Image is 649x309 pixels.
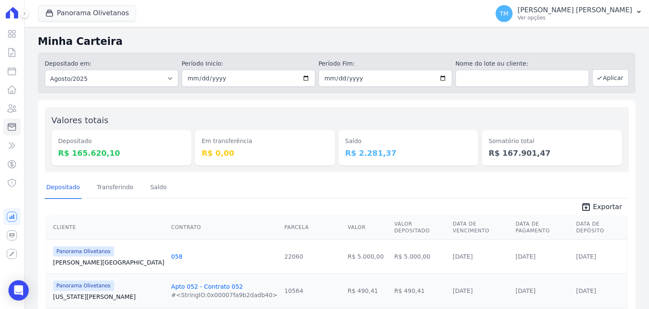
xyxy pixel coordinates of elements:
[319,59,452,68] label: Período Fim:
[453,287,473,294] a: [DATE]
[344,215,391,240] th: Valor
[345,137,472,146] dt: Saldo
[488,147,615,159] dd: R$ 167.901,47
[38,34,635,49] h2: Minha Carteira
[489,2,649,25] button: TM [PERSON_NAME] [PERSON_NAME] Ver opções
[52,115,109,125] label: Valores totais
[8,280,29,301] div: Open Intercom Messenger
[284,253,303,260] a: 22060
[202,137,328,146] dt: Em transferência
[45,60,92,67] label: Depositado em:
[574,202,629,214] a: unarchive Exportar
[593,202,622,212] span: Exportar
[53,246,114,257] span: Panorama Olivetanos
[576,253,596,260] a: [DATE]
[53,258,164,267] a: [PERSON_NAME][GEOGRAPHIC_DATA]
[168,215,281,240] th: Contrato
[518,14,632,21] p: Ver opções
[345,147,472,159] dd: R$ 2.281,37
[281,215,344,240] th: Parcela
[38,5,136,21] button: Panorama Olivetanos
[53,292,164,301] a: [US_STATE][PERSON_NAME]
[573,215,627,240] th: Data de Depósito
[171,283,243,290] a: Apto 052 - Contrato 052
[45,177,82,199] a: Depositado
[53,281,114,291] span: Panorama Olivetanos
[202,147,328,159] dd: R$ 0,00
[391,273,450,308] td: R$ 490,41
[58,147,185,159] dd: R$ 165.620,10
[450,215,513,240] th: Data de Vencimento
[500,11,509,17] span: TM
[344,273,391,308] td: R$ 490,41
[455,59,589,68] label: Nome do lote ou cliente:
[171,291,278,299] div: #<StringIO:0x00007fa9b2dadb40>
[391,239,450,273] td: R$ 5.000,00
[58,137,185,146] dt: Depositado
[149,177,169,199] a: Saldo
[515,253,535,260] a: [DATE]
[344,239,391,273] td: R$ 5.000,00
[453,253,473,260] a: [DATE]
[182,59,315,68] label: Período Inicío:
[46,215,168,240] th: Cliente
[171,253,183,260] a: 058
[512,215,573,240] th: Data de Pagamento
[95,177,135,199] a: Transferindo
[581,202,591,212] i: unarchive
[592,69,629,86] button: Aplicar
[576,287,596,294] a: [DATE]
[488,137,615,146] dt: Somatório total
[391,215,450,240] th: Valor Depositado
[284,287,303,294] a: 10564
[515,287,535,294] a: [DATE]
[518,6,632,14] p: [PERSON_NAME] [PERSON_NAME]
